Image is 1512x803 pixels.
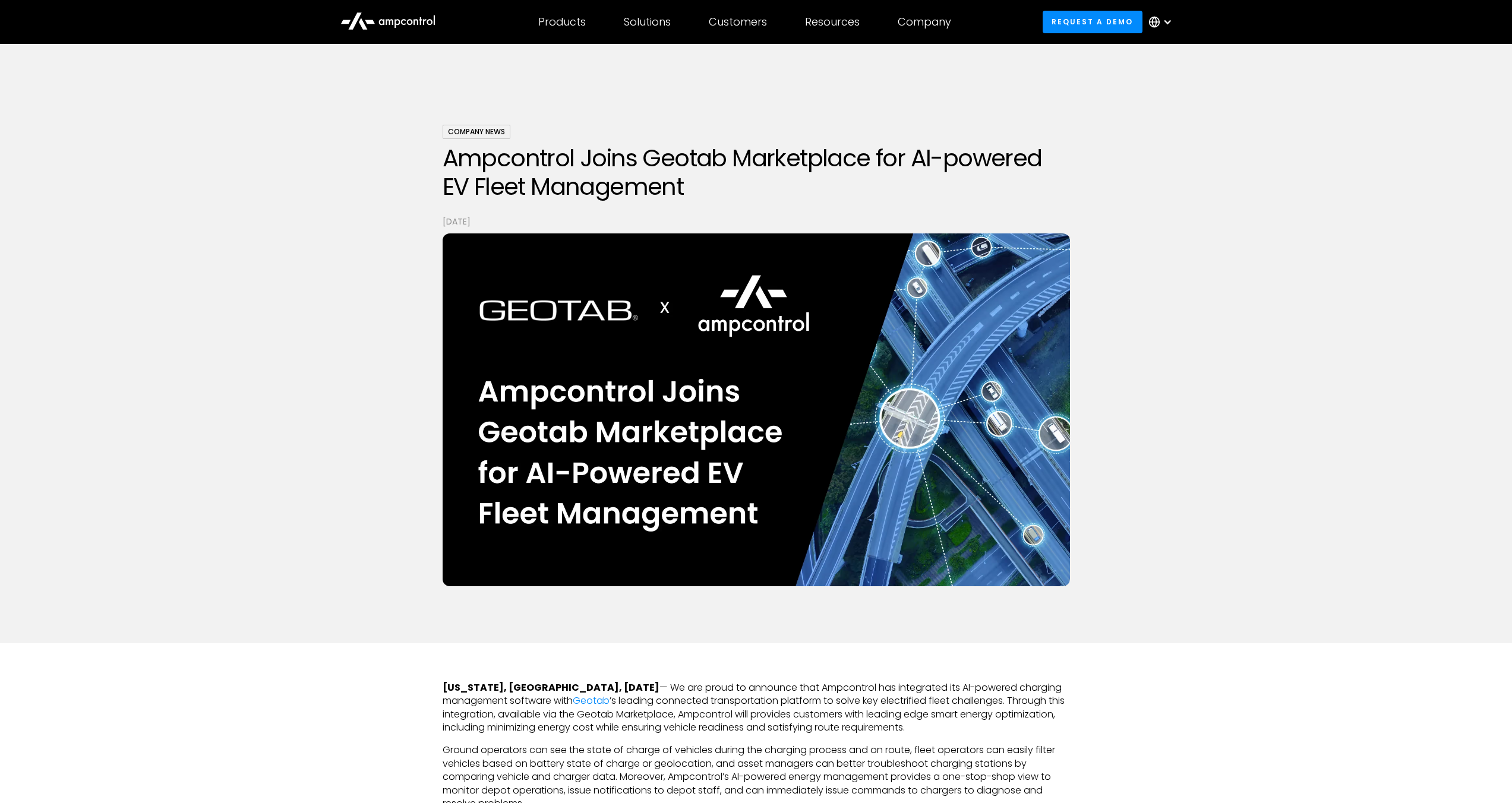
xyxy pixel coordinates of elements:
a: Request a demo [1043,11,1142,33]
a: Geotab [573,694,610,707]
div: Resources [805,15,860,29]
div: Products [538,15,586,29]
div: Customers [709,15,767,29]
p: [DATE] [443,215,1070,228]
div: Company [898,15,951,29]
div: Solutions [624,15,671,29]
h1: Ampcontrol Joins Geotab Marketplace for AI-powered EV Fleet Management [443,144,1070,201]
div: Company News [443,125,510,139]
strong: [US_STATE], [GEOGRAPHIC_DATA], [DATE] [443,681,659,694]
p: — We are proud to announce that Ampcontrol has integrated its AI-powered charging management soft... [443,681,1070,735]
